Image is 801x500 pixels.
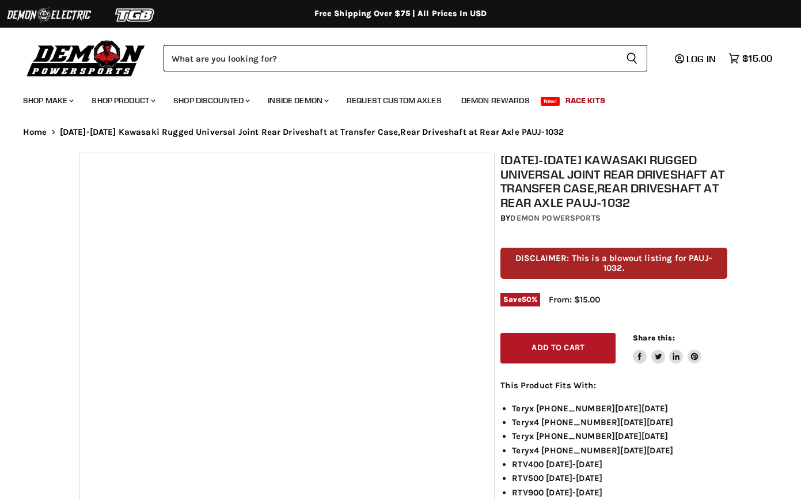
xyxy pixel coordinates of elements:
[60,127,564,137] span: [DATE]-[DATE] Kawasaki Rugged Universal Joint Rear Driveshaft at Transfer Case,Rear Driveshaft at...
[633,334,674,342] span: Share this:
[686,53,716,65] span: Log in
[83,89,162,112] a: Shop Product
[512,444,727,457] li: Teryx4 [PHONE_NUMBER][DATE][DATE]
[512,457,727,471] li: RTV400 [DATE]-[DATE]
[500,248,727,279] p: DISCLAIMER: This is a blowout listing for PAUJ-1032.
[541,97,560,106] span: New!
[500,293,540,306] span: Save %
[512,471,727,485] li: RTV500 [DATE]-[DATE]
[14,89,81,112] a: Shop Make
[670,54,723,64] a: Log in
[522,295,532,304] span: 50
[512,429,727,443] li: Teryx [PHONE_NUMBER][DATE][DATE]
[510,213,600,223] a: Demon Powersports
[500,212,727,225] div: by
[6,4,92,26] img: Demon Electric Logo 2
[23,127,47,137] a: Home
[557,89,614,112] a: Race Kits
[14,84,769,112] ul: Main menu
[259,89,336,112] a: Inside Demon
[512,401,727,415] li: Teryx [PHONE_NUMBER][DATE][DATE]
[165,89,257,112] a: Shop Discounted
[164,45,617,71] input: Search
[512,415,727,429] li: Teryx4 [PHONE_NUMBER][DATE][DATE]
[617,45,647,71] button: Search
[500,153,727,210] h1: [DATE]-[DATE] Kawasaki Rugged Universal Joint Rear Driveshaft at Transfer Case,Rear Driveshaft at...
[338,89,450,112] a: Request Custom Axles
[500,378,727,392] p: This Product Fits With:
[532,343,584,353] span: Add to cart
[549,294,600,305] span: From: $15.00
[453,89,538,112] a: Demon Rewards
[164,45,647,71] form: Product
[92,4,179,26] img: TGB Logo 2
[723,50,778,67] a: $15.00
[742,53,772,64] span: $15.00
[23,37,149,78] img: Demon Powersports
[500,333,616,363] button: Add to cart
[512,486,727,499] li: RTV900 [DATE]-[DATE]
[633,333,701,363] aside: Share this:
